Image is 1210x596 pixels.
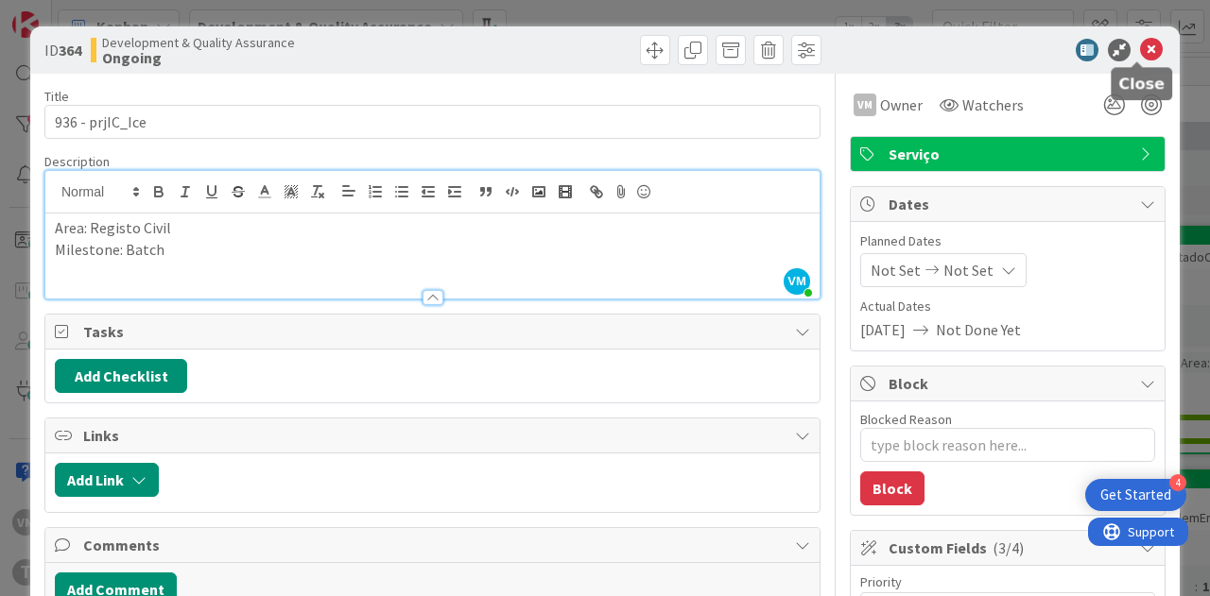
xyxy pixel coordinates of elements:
button: Block [860,471,925,505]
span: Dates [889,193,1131,215]
span: Support [40,3,86,26]
span: Links [83,424,786,447]
span: Not Done Yet [936,318,1021,341]
span: Planned Dates [860,231,1155,251]
span: Tasks [83,320,786,343]
button: Add Checklist [55,359,187,393]
div: Get Started [1100,485,1171,504]
span: ( 3/4 ) [993,538,1024,557]
span: [DATE] [860,318,906,341]
label: Title [44,88,69,105]
span: Not Set [871,259,921,281]
span: Development & Quality Assurance [102,35,295,50]
b: 364 [59,41,81,60]
span: Block [889,372,1131,395]
div: Priority [860,575,1155,588]
p: Milestone: Batch [55,239,810,261]
span: Watchers [962,94,1024,116]
span: Actual Dates [860,297,1155,316]
h5: Close [1118,75,1165,93]
div: Open Get Started checklist, remaining modules: 4 [1085,479,1186,511]
button: Add Link [55,463,159,497]
span: ID [44,39,81,61]
span: Not Set [943,259,994,281]
span: Serviço [889,143,1131,165]
label: Blocked Reason [860,411,952,428]
b: Ongoing [102,50,295,65]
span: VM [784,268,810,295]
span: Owner [880,94,923,116]
div: 4 [1169,474,1186,491]
span: Comments [83,534,786,556]
span: Custom Fields [889,536,1131,559]
p: Area: Registo Civil [55,217,810,239]
input: type card name here... [44,105,821,139]
span: Description [44,153,110,170]
div: VM [854,94,876,116]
